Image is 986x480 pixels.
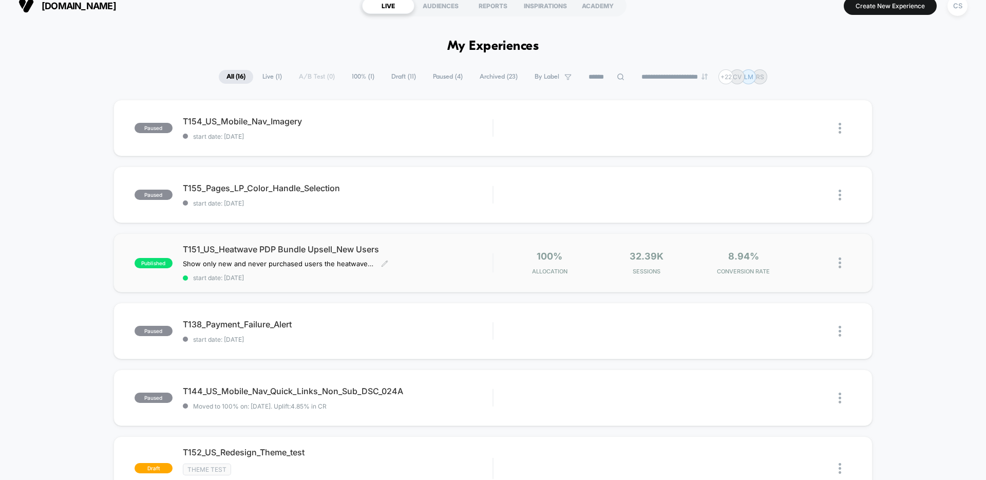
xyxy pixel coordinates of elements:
[535,73,559,81] span: By Label
[839,257,841,268] img: close
[447,39,539,54] h1: My Experiences
[183,116,492,126] span: T154_US_Mobile_Nav_Imagery
[183,244,492,254] span: T151_US_Heatwave PDP Bundle Upsell_New Users
[219,70,253,84] span: All ( 16 )
[183,260,373,268] span: Show only new and never purchased users the heatwave bundle upsell on PDP. PDP has been out-perfo...
[135,393,173,403] span: paused
[472,70,525,84] span: Archived ( 23 )
[630,251,663,262] span: 32.39k
[697,268,789,275] span: CONVERSION RATE
[183,133,492,140] span: start date: [DATE]
[183,447,492,457] span: T152_US_Redesign_Theme_test
[135,258,173,268] span: published
[744,73,753,81] p: LM
[183,336,492,343] span: start date: [DATE]
[384,70,424,84] span: Draft ( 11 )
[718,69,733,84] div: + 22
[183,183,492,193] span: T155_Pages_LP_Color_Handle_Selection
[601,268,693,275] span: Sessions
[344,70,382,84] span: 100% ( 1 )
[839,190,841,200] img: close
[733,73,742,81] p: CV
[183,464,231,475] span: Theme Test
[425,70,470,84] span: Paused ( 4 )
[183,274,492,282] span: start date: [DATE]
[839,463,841,474] img: close
[839,123,841,134] img: close
[183,319,492,329] span: T138_Payment_Failure_Alert
[135,463,173,473] span: draft
[193,402,327,410] span: Moved to 100% on: [DATE] . Uplift: 4.85% in CR
[183,386,492,396] span: T144_US_Mobile_Nav_Quick_Links_Non_Sub_DSC_024A
[183,199,492,207] span: start date: [DATE]
[135,326,173,336] span: paused
[135,190,173,200] span: paused
[839,393,841,403] img: close
[42,1,116,11] span: [DOMAIN_NAME]
[255,70,290,84] span: Live ( 1 )
[135,123,173,133] span: paused
[701,73,708,80] img: end
[537,251,562,262] span: 100%
[532,268,567,275] span: Allocation
[728,251,759,262] span: 8.94%
[756,73,764,81] p: RS
[839,326,841,337] img: close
